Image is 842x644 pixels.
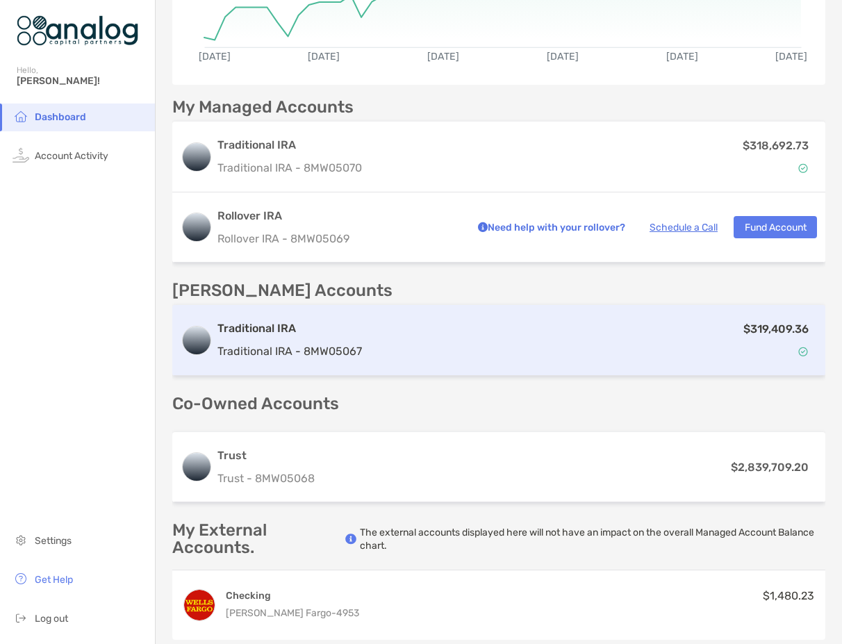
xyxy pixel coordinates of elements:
[734,216,817,238] button: Fund Account
[743,320,809,338] p: $319,409.36
[35,574,73,586] span: Get Help
[217,320,362,337] h3: Traditional IRA
[172,99,354,116] p: My Managed Accounts
[217,208,459,224] h3: Rollover IRA
[474,219,625,236] p: Need help with your rollover?
[775,51,807,63] text: [DATE]
[360,526,825,552] p: The external accounts displayed here will not have an impact on the overall Managed Account Balan...
[217,342,362,360] p: Traditional IRA - 8MW05067
[798,163,808,173] img: Account Status icon
[183,327,210,354] img: logo account
[345,534,356,545] img: info
[666,51,698,63] text: [DATE]
[199,51,231,63] text: [DATE]
[13,531,29,548] img: settings icon
[172,395,825,413] p: Co-Owned Accounts
[217,159,362,176] p: Traditional IRA - 8MW05070
[731,459,809,476] p: $2,839,709.20
[183,213,210,241] img: logo account
[35,111,86,123] span: Dashboard
[183,453,210,481] img: logo account
[13,609,29,626] img: logout icon
[13,147,29,163] img: activity icon
[35,613,68,625] span: Log out
[217,470,315,487] p: Trust - 8MW05068
[650,222,718,233] a: Schedule a Call
[217,230,459,247] p: Rollover IRA - 8MW05069
[336,607,359,619] span: 4953
[217,137,362,154] h3: Traditional IRA
[172,522,345,556] p: My External Accounts.
[743,137,809,154] p: $318,692.73
[183,143,210,171] img: logo account
[17,75,147,87] span: [PERSON_NAME]!
[13,108,29,124] img: household icon
[226,589,359,602] h4: Checking
[308,51,340,63] text: [DATE]
[184,590,215,620] img: EVERYDAY CHECKING ...4953
[547,51,579,63] text: [DATE]
[798,347,808,356] img: Account Status icon
[172,282,393,299] p: [PERSON_NAME] Accounts
[427,51,459,63] text: [DATE]
[763,589,814,602] span: $1,480.23
[35,150,108,162] span: Account Activity
[226,607,336,619] span: [PERSON_NAME] Fargo -
[217,447,315,464] h3: Trust
[35,535,72,547] span: Settings
[17,6,138,56] img: Zoe Logo
[13,570,29,587] img: get-help icon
